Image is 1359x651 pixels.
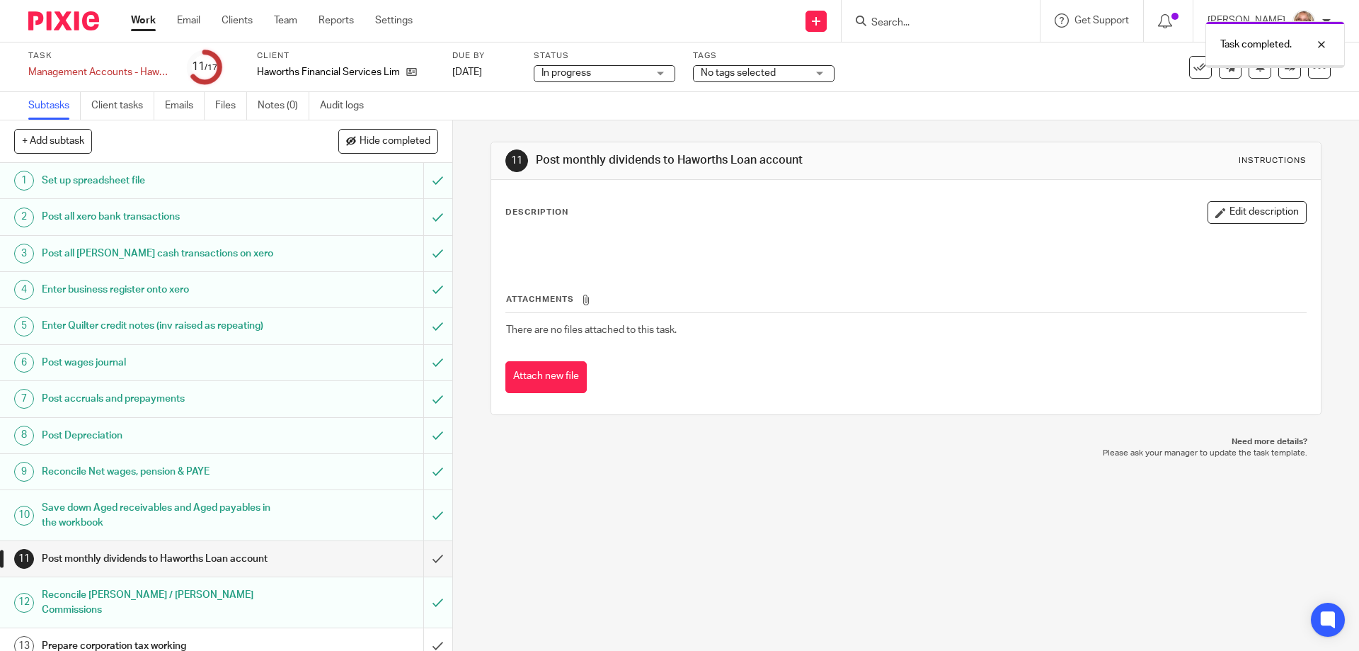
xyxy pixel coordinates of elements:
[42,243,287,264] h1: Post all [PERSON_NAME] cash transactions on xero
[1239,155,1307,166] div: Instructions
[42,548,287,570] h1: Post monthly dividends to Haworths Loan account
[42,425,287,446] h1: Post Depreciation
[14,462,34,482] div: 9
[1220,38,1292,52] p: Task completed.
[257,50,435,62] label: Client
[42,279,287,300] h1: Enter business register onto xero
[1208,201,1307,224] button: Edit description
[42,584,287,621] h1: Reconcile [PERSON_NAME] / [PERSON_NAME] Commissions
[320,92,374,120] a: Audit logs
[177,13,200,28] a: Email
[42,170,287,191] h1: Set up spreadsheet file
[42,461,287,482] h1: Reconcile Net wages, pension & PAYE
[338,129,438,153] button: Hide completed
[131,13,156,28] a: Work
[42,206,287,227] h1: Post all xero bank transactions
[505,207,568,218] p: Description
[42,352,287,373] h1: Post wages journal
[274,13,297,28] a: Team
[42,497,287,533] h1: Save down Aged receivables and Aged payables in the workbook
[506,325,677,335] span: There are no files attached to this task.
[14,389,34,409] div: 7
[536,153,936,168] h1: Post monthly dividends to Haworths Loan account
[14,506,34,526] div: 10
[14,593,34,613] div: 12
[360,136,430,147] span: Hide completed
[42,315,287,336] h1: Enter Quilter credit notes (inv raised as repeating)
[165,92,205,120] a: Emails
[506,295,574,303] span: Attachments
[14,280,34,300] div: 4
[28,92,81,120] a: Subtasks
[222,13,253,28] a: Clients
[1292,10,1315,33] img: SJ.jpg
[505,361,587,393] button: Attach new file
[205,64,217,72] small: /17
[14,208,34,227] div: 2
[452,50,516,62] label: Due by
[701,68,776,78] span: No tags selected
[28,11,99,30] img: Pixie
[258,92,309,120] a: Notes (0)
[215,92,247,120] a: Files
[257,65,399,79] p: Haworths Financial Services Limited
[192,59,217,75] div: 11
[14,171,34,191] div: 1
[14,353,34,373] div: 6
[375,13,413,28] a: Settings
[91,92,154,120] a: Client tasks
[14,129,92,153] button: + Add subtask
[14,244,34,264] div: 3
[452,67,482,77] span: [DATE]
[541,68,591,78] span: In progress
[14,426,34,446] div: 8
[14,317,34,336] div: 5
[534,50,675,62] label: Status
[28,65,170,79] div: Management Accounts - Haworths Financial Services Limited
[28,50,170,62] label: Task
[14,549,34,569] div: 11
[505,149,528,172] div: 11
[319,13,354,28] a: Reports
[505,448,1307,459] p: Please ask your manager to update the task template.
[42,388,287,409] h1: Post accruals and prepayments
[505,436,1307,448] p: Need more details?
